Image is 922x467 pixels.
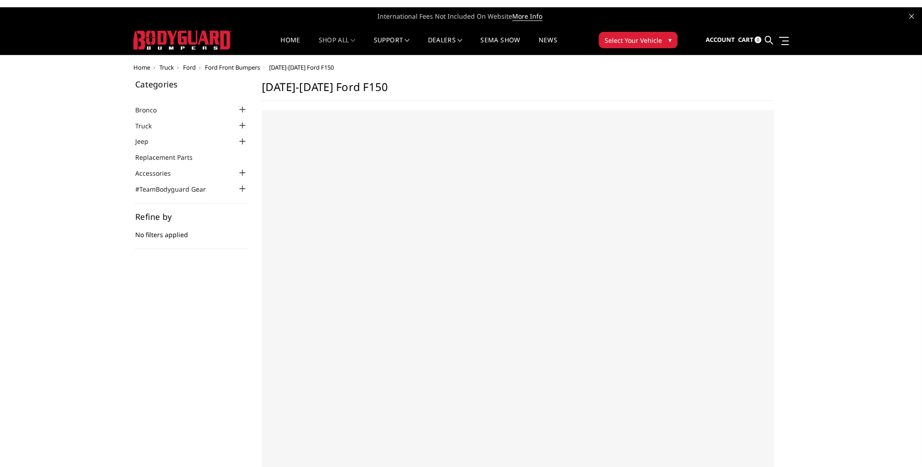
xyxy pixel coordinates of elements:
div: No filters applied [135,213,248,249]
span: [DATE]-[DATE] Ford F150 [269,63,334,71]
span: Select Your Vehicle [605,36,662,45]
a: Cart 0 [738,28,761,52]
a: Home [133,63,150,71]
a: Ford Front Bumpers [205,63,260,71]
h5: Categories [135,80,248,88]
h5: Refine by [135,213,248,221]
a: Bronco [135,105,168,115]
a: shop all [319,37,356,55]
a: Dealers [428,37,463,55]
a: Truck [135,121,163,131]
a: #TeamBodyguard Gear [135,184,217,194]
img: BODYGUARD BUMPERS [133,30,231,50]
a: SEMA Show [480,37,520,55]
a: Account [705,28,734,52]
a: Support [374,37,410,55]
a: Home [280,37,300,55]
span: 0 [754,36,761,43]
a: Truck [159,63,174,71]
a: News [538,37,557,55]
a: Jeep [135,137,160,146]
span: ▾ [668,35,672,45]
span: International Fees Not Included On Website [133,7,789,25]
h1: [DATE]-[DATE] Ford F150 [262,80,774,101]
a: More Info [512,12,542,21]
span: Account [705,36,734,44]
iframe: Chat Widget [876,423,922,467]
a: Accessories [135,168,182,178]
a: Ford [183,63,196,71]
button: Select Your Vehicle [599,32,677,48]
a: Replacement Parts [135,152,204,162]
span: Cart [738,36,753,44]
